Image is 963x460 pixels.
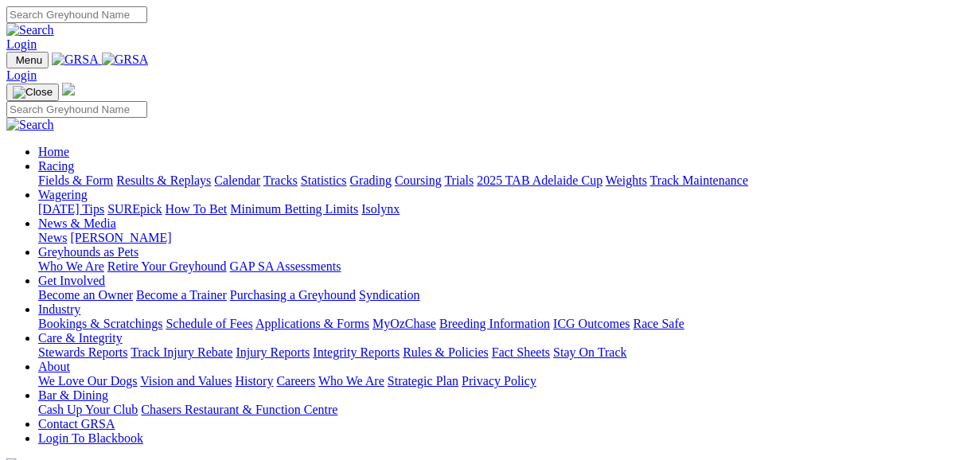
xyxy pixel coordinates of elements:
[230,288,356,302] a: Purchasing a Greyhound
[359,288,419,302] a: Syndication
[395,173,442,187] a: Coursing
[38,403,957,417] div: Bar & Dining
[388,374,458,388] a: Strategic Plan
[38,417,115,431] a: Contact GRSA
[38,259,104,273] a: Who We Are
[633,317,684,330] a: Race Safe
[477,173,602,187] a: 2025 TAB Adelaide Cup
[38,259,957,274] div: Greyhounds as Pets
[263,173,298,187] a: Tracks
[553,345,626,359] a: Stay On Track
[38,431,143,445] a: Login To Blackbook
[38,374,957,388] div: About
[38,302,80,316] a: Industry
[38,345,127,359] a: Stewards Reports
[13,86,53,99] img: Close
[141,403,337,416] a: Chasers Restaurant & Function Centre
[16,54,42,66] span: Menu
[444,173,474,187] a: Trials
[52,53,99,67] img: GRSA
[230,202,358,216] a: Minimum Betting Limits
[38,202,104,216] a: [DATE] Tips
[116,173,211,187] a: Results & Replays
[6,6,147,23] input: Search
[102,53,149,67] img: GRSA
[6,23,54,37] img: Search
[38,173,113,187] a: Fields & Form
[38,274,105,287] a: Get Involved
[255,317,369,330] a: Applications & Forms
[38,188,88,201] a: Wagering
[650,173,748,187] a: Track Maintenance
[439,317,550,330] a: Breeding Information
[38,202,957,216] div: Wagering
[361,202,400,216] a: Isolynx
[38,331,123,345] a: Care & Integrity
[38,317,162,330] a: Bookings & Scratchings
[6,84,59,101] button: Toggle navigation
[166,202,228,216] a: How To Bet
[6,101,147,118] input: Search
[372,317,436,330] a: MyOzChase
[553,317,630,330] a: ICG Outcomes
[38,345,957,360] div: Care & Integrity
[136,288,227,302] a: Become a Trainer
[38,374,137,388] a: We Love Our Dogs
[462,374,536,388] a: Privacy Policy
[313,345,400,359] a: Integrity Reports
[38,231,67,244] a: News
[403,345,489,359] a: Rules & Policies
[38,388,108,402] a: Bar & Dining
[492,345,550,359] a: Fact Sheets
[6,68,37,82] a: Login
[38,288,133,302] a: Become an Owner
[236,345,310,359] a: Injury Reports
[38,145,69,158] a: Home
[38,159,74,173] a: Racing
[38,173,957,188] div: Racing
[62,83,75,96] img: logo-grsa-white.png
[6,52,49,68] button: Toggle navigation
[166,317,252,330] a: Schedule of Fees
[70,231,171,244] a: [PERSON_NAME]
[276,374,315,388] a: Careers
[230,259,341,273] a: GAP SA Assessments
[350,173,392,187] a: Grading
[107,259,227,273] a: Retire Your Greyhound
[6,118,54,132] img: Search
[131,345,232,359] a: Track Injury Rebate
[301,173,347,187] a: Statistics
[38,317,957,331] div: Industry
[107,202,162,216] a: SUREpick
[318,374,384,388] a: Who We Are
[38,216,116,230] a: News & Media
[38,403,138,416] a: Cash Up Your Club
[214,173,260,187] a: Calendar
[38,288,957,302] div: Get Involved
[606,173,647,187] a: Weights
[235,374,273,388] a: History
[38,360,70,373] a: About
[38,245,138,259] a: Greyhounds as Pets
[140,374,232,388] a: Vision and Values
[38,231,957,245] div: News & Media
[6,37,37,51] a: Login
